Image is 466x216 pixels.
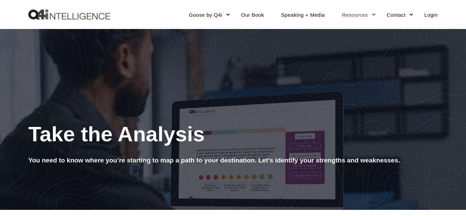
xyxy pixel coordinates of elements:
[28,122,205,146] span: Take the Analysis
[28,10,110,20] a: Back to Home
[28,10,110,20] img: Q4intelligence, LLC logo
[28,157,400,164] span: You need to know where you’re starting to map a path to your destination. Let’s identify your str...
